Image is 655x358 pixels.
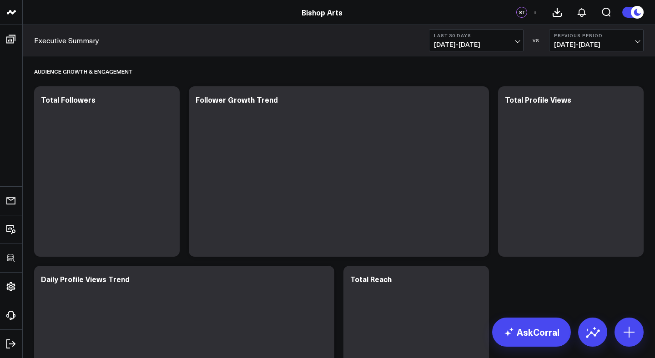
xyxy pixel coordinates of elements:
div: VS [528,38,544,43]
b: Last 30 Days [434,33,519,38]
button: + [529,7,540,18]
div: Total Profile Views [505,94,571,104]
b: Previous Period [554,33,639,38]
div: Total Reach [350,274,392,284]
div: Total Followers [41,94,96,104]
button: Last 30 Days[DATE]-[DATE] [429,30,524,51]
span: [DATE] - [DATE] [554,41,639,48]
div: ST [516,7,527,18]
span: + [533,9,537,15]
button: Previous Period[DATE]-[DATE] [549,30,644,51]
a: AskCorral [492,318,571,347]
a: Bishop Arts [302,7,343,17]
a: Executive Summary [34,35,99,45]
span: [DATE] - [DATE] [434,41,519,48]
div: Daily Profile Views Trend [41,274,130,284]
div: Follower Growth Trend [196,94,278,104]
div: Audience Growth & Engagement [34,61,133,82]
